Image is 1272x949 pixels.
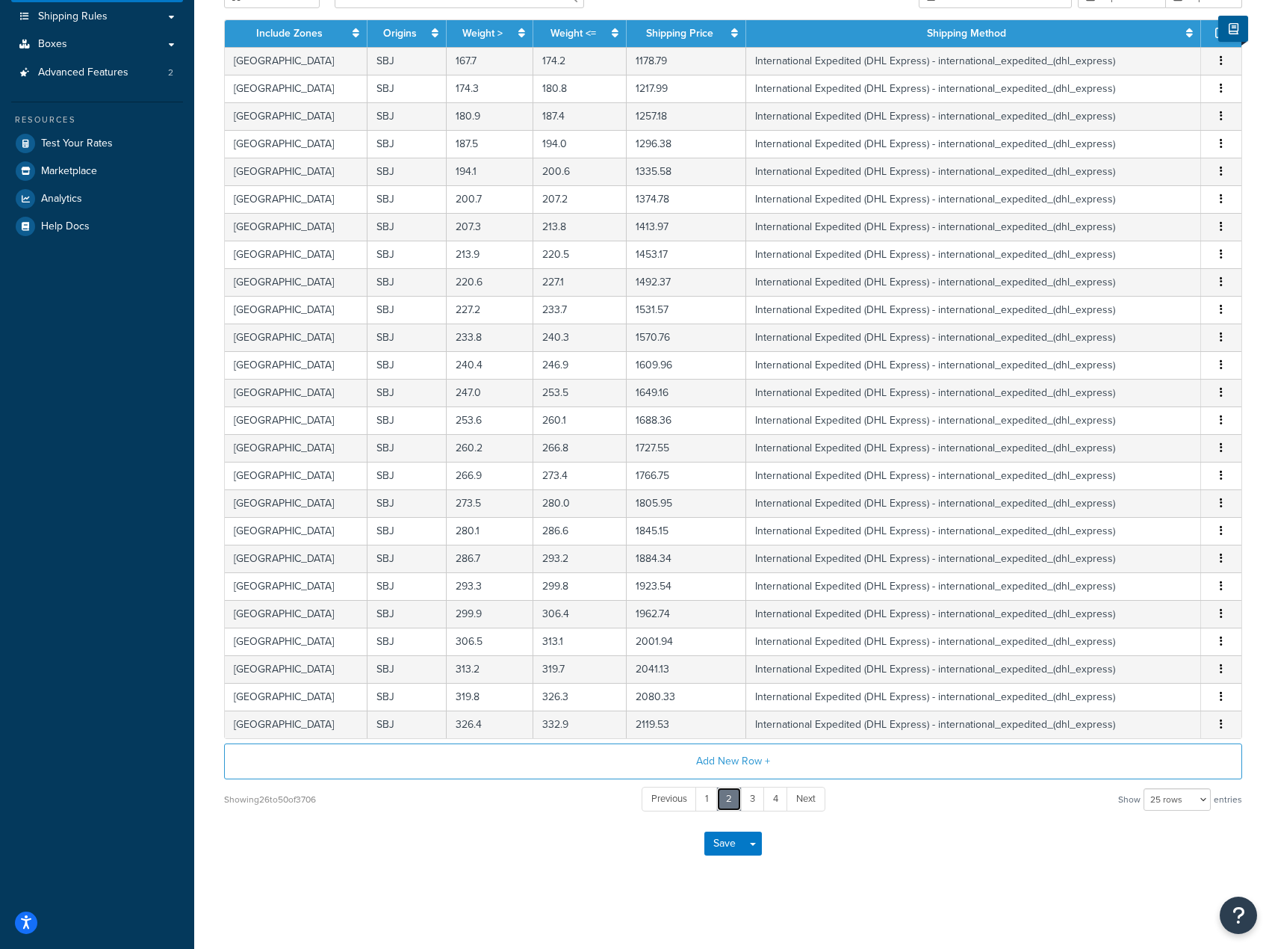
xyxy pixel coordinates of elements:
[533,47,627,75] td: 174.2
[746,351,1201,379] td: International Expedited (DHL Express) - international_expedited_(dhl_express)
[533,130,627,158] td: 194.0
[367,655,447,683] td: SBJ
[746,517,1201,545] td: International Expedited (DHL Express) - international_expedited_(dhl_express)
[225,655,367,683] td: [GEOGRAPHIC_DATA]
[447,683,534,711] td: 319.8
[367,158,447,185] td: SBJ
[225,130,367,158] td: [GEOGRAPHIC_DATA]
[11,158,183,185] a: Marketplace
[627,489,746,517] td: 1805.95
[41,220,90,233] span: Help Docs
[447,655,534,683] td: 313.2
[1214,789,1242,810] span: entries
[533,213,627,241] td: 213.8
[11,185,183,212] a: Analytics
[225,102,367,130] td: [GEOGRAPHIC_DATA]
[225,268,367,296] td: [GEOGRAPHIC_DATA]
[225,545,367,572] td: [GEOGRAPHIC_DATA]
[41,193,82,205] span: Analytics
[447,462,534,489] td: 266.9
[627,462,746,489] td: 1766.75
[224,789,316,810] div: Showing 26 to 50 of 3706
[746,434,1201,462] td: International Expedited (DHL Express) - international_expedited_(dhl_express)
[746,241,1201,268] td: International Expedited (DHL Express) - international_expedited_(dhl_express)
[704,832,745,856] button: Save
[11,31,183,58] a: Boxes
[447,324,534,351] td: 233.8
[168,67,173,79] span: 2
[746,545,1201,572] td: International Expedited (DHL Express) - international_expedited_(dhl_express)
[646,25,713,41] a: Shipping Price
[11,59,183,87] a: Advanced Features2
[225,462,367,489] td: [GEOGRAPHIC_DATA]
[746,489,1201,517] td: International Expedited (DHL Express) - international_expedited_(dhl_express)
[383,25,417,41] a: Origins
[225,600,367,628] td: [GEOGRAPHIC_DATA]
[225,241,367,268] td: [GEOGRAPHIC_DATA]
[746,655,1201,683] td: International Expedited (DHL Express) - international_expedited_(dhl_express)
[746,324,1201,351] td: International Expedited (DHL Express) - international_expedited_(dhl_express)
[533,600,627,628] td: 306.4
[367,489,447,517] td: SBJ
[627,517,746,545] td: 1845.15
[447,572,534,600] td: 293.3
[225,434,367,462] td: [GEOGRAPHIC_DATA]
[447,268,534,296] td: 220.6
[533,517,627,545] td: 286.6
[746,407,1201,434] td: International Expedited (DHL Express) - international_expedited_(dhl_express)
[533,324,627,351] td: 240.3
[447,158,534,185] td: 194.1
[447,407,534,434] td: 253.6
[367,130,447,158] td: SBJ
[41,137,113,150] span: Test Your Rates
[627,185,746,213] td: 1374.78
[533,379,627,407] td: 253.5
[1118,789,1141,810] span: Show
[447,47,534,75] td: 167.7
[447,628,534,655] td: 306.5
[550,25,596,41] a: Weight <=
[627,324,746,351] td: 1570.76
[11,130,183,157] a: Test Your Rates
[533,711,627,738] td: 332.9
[367,462,447,489] td: SBJ
[533,572,627,600] td: 299.8
[533,241,627,268] td: 220.5
[746,130,1201,158] td: International Expedited (DHL Express) - international_expedited_(dhl_express)
[367,628,447,655] td: SBJ
[225,324,367,351] td: [GEOGRAPHIC_DATA]
[11,114,183,126] div: Resources
[716,787,742,812] a: 2
[533,296,627,324] td: 233.7
[533,351,627,379] td: 246.9
[627,628,746,655] td: 2001.94
[447,489,534,517] td: 273.5
[533,185,627,213] td: 207.2
[225,379,367,407] td: [GEOGRAPHIC_DATA]
[627,296,746,324] td: 1531.57
[447,130,534,158] td: 187.5
[627,379,746,407] td: 1649.16
[447,545,534,572] td: 286.7
[11,213,183,240] a: Help Docs
[533,407,627,434] td: 260.1
[367,683,447,711] td: SBJ
[627,407,746,434] td: 1688.36
[627,268,746,296] td: 1492.37
[533,628,627,655] td: 313.1
[627,683,746,711] td: 2080.33
[367,213,447,241] td: SBJ
[447,379,534,407] td: 247.0
[746,600,1201,628] td: International Expedited (DHL Express) - international_expedited_(dhl_express)
[11,3,183,31] a: Shipping Rules
[367,379,447,407] td: SBJ
[627,47,746,75] td: 1178.79
[695,787,718,812] a: 1
[447,102,534,130] td: 180.9
[447,213,534,241] td: 207.3
[447,185,534,213] td: 200.7
[462,25,503,41] a: Weight >
[367,241,447,268] td: SBJ
[533,462,627,489] td: 273.4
